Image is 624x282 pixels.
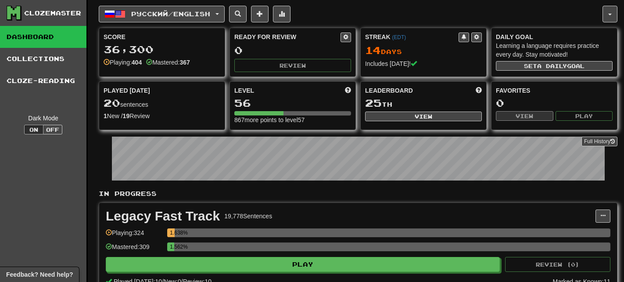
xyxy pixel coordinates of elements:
p: In Progress [99,189,617,198]
div: New / Review [104,112,220,120]
span: Level [234,86,254,95]
strong: 19 [123,112,130,119]
div: Dark Mode [7,114,80,123]
button: View [365,112,482,121]
span: This week in points, UTC [476,86,482,95]
span: Open feedback widget [6,270,73,279]
span: Score more points to level up [345,86,351,95]
div: Playing: 324 [106,228,163,243]
div: 0 [234,45,351,56]
button: Play [556,111,613,121]
button: Review [234,59,351,72]
button: Add sentence to collection [251,6,269,22]
button: Seta dailygoal [496,61,613,71]
div: sentences [104,98,220,109]
strong: 1 [104,112,107,119]
button: On [24,125,43,134]
div: 36,300 [104,44,220,55]
div: Favorites [496,86,613,95]
div: Day s [365,45,482,56]
span: 25 [365,97,382,109]
div: Mastered: [146,58,190,67]
button: More stats [273,6,290,22]
span: Played [DATE] [104,86,150,95]
div: Ready for Review [234,33,341,41]
div: Daily Goal [496,33,613,41]
button: Search sentences [229,6,247,22]
div: Playing: [104,58,142,67]
span: Leaderboard [365,86,413,95]
span: Русский / English [131,10,210,18]
div: Legacy Fast Track [106,210,220,223]
div: 867 more points to level 57 [234,116,351,124]
div: Includes [DATE]! [365,59,482,68]
div: Streak [365,33,459,41]
div: 56 [234,98,351,108]
div: Learning a language requires practice every day. Stay motivated! [496,41,613,59]
strong: 367 [179,59,190,66]
span: 20 [104,97,120,109]
a: Full History [581,137,617,146]
div: Mastered: 309 [106,242,163,257]
button: Русский/English [99,6,225,22]
div: 1.562% [170,242,174,251]
strong: 404 [132,59,142,66]
div: Score [104,33,220,41]
button: View [496,111,553,121]
div: 1.638% [170,228,174,237]
div: 19,778 Sentences [224,212,272,221]
button: Off [43,125,62,134]
span: a daily [537,63,567,69]
div: 0 [496,98,613,108]
span: 14 [365,44,381,56]
button: Play [106,257,500,272]
a: (EDT) [392,34,406,40]
div: th [365,98,482,109]
div: Clozemaster [24,9,81,18]
button: Review (0) [505,257,610,272]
